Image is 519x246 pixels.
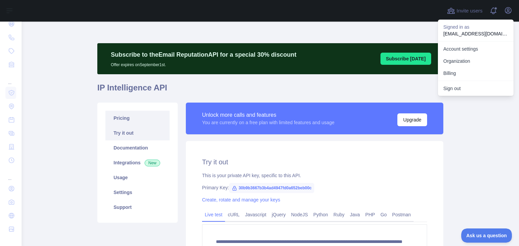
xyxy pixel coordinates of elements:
[105,126,170,140] a: Try it out
[5,168,16,181] div: ...
[105,200,170,215] a: Support
[438,67,514,79] button: Billing
[105,170,170,185] a: Usage
[105,185,170,200] a: Settings
[105,111,170,126] a: Pricing
[288,209,311,220] a: NodeJS
[380,53,431,65] button: Subscribe [DATE]
[105,155,170,170] a: Integrations New
[202,111,335,119] div: Unlock more calls and features
[438,55,514,67] a: Organization
[443,30,508,37] p: [EMAIL_ADDRESS][DOMAIN_NAME]
[443,24,508,30] p: Signed in as
[229,183,314,193] span: 30b9b3667b3b4ad4947fd0a652beb00c
[202,119,335,126] div: You are currently on a free plan with limited features and usage
[105,140,170,155] a: Documentation
[242,209,269,220] a: Javascript
[331,209,347,220] a: Ruby
[97,82,443,99] h1: IP Intelligence API
[202,172,427,179] div: This is your private API key, specific to this API.
[397,113,427,126] button: Upgrade
[438,82,514,94] button: Sign out
[311,209,331,220] a: Python
[202,209,225,220] a: Live test
[438,43,514,55] a: Account settings
[446,5,484,16] button: Invite users
[363,209,378,220] a: PHP
[378,209,390,220] a: Go
[269,209,288,220] a: jQuery
[5,72,16,85] div: ...
[202,184,427,191] div: Primary Key:
[456,7,483,15] span: Invite users
[145,160,160,166] span: New
[111,50,296,59] p: Subscribe to the Email Reputation API for a special 30 % discount
[111,59,296,67] p: Offer expires on September 1st.
[202,157,427,167] h2: Try it out
[347,209,363,220] a: Java
[390,209,414,220] a: Postman
[202,197,280,202] a: Create, rotate and manage your keys
[225,209,242,220] a: cURL
[461,228,512,243] iframe: Toggle Customer Support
